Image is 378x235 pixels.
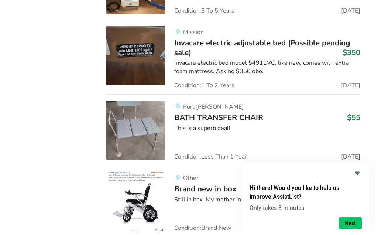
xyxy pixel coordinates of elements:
[341,8,360,14] span: [DATE]
[183,174,199,182] span: Other
[174,38,350,58] span: Invacare electric adjustable bed (Possible pending sale)
[174,225,231,231] span: Condition: Brand New
[341,82,360,88] span: [DATE]
[174,124,360,133] div: This is a superb deal!
[183,28,204,36] span: Mission
[250,184,362,201] h2: Hi there! Would you like to help us improve AssistList?
[174,59,360,76] div: Invacare electric bed model 54911VC, like new, comes with extra foam mattress. Asking $350 obo.
[174,184,236,194] span: Brand new in box
[174,112,263,123] span: BATH TRANSFER CHAIR
[341,154,360,160] span: [DATE]
[183,103,244,111] span: Port [PERSON_NAME]
[174,154,247,160] span: Condition: Less Than 1 Year
[174,8,234,14] span: Condition: 3 To 5 Years
[250,204,362,211] p: Only takes 3 minutes
[174,82,234,88] span: Condition: 1 To 2 Years
[106,94,360,166] a: bathroom safety-bath transfer chair Port [PERSON_NAME]BATH TRANSFER CHAIR$55This is a superb deal...
[106,20,360,95] a: bedroom equipment-invacare electric adjustable bed (possible pending sale)MissionInvacare electri...
[174,195,360,204] div: Still in box. My mother in law passed before we could set it up.
[106,172,165,231] img: mobility-brand new in box
[339,217,362,229] button: Next question
[353,169,362,178] button: Hide survey
[343,48,360,57] h3: $350
[250,169,362,229] div: Hi there! Would you like to help us improve AssistList?
[106,101,165,160] img: bathroom safety-bath transfer chair
[347,113,360,122] h3: $55
[106,26,165,85] img: bedroom equipment-invacare electric adjustable bed (possible pending sale)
